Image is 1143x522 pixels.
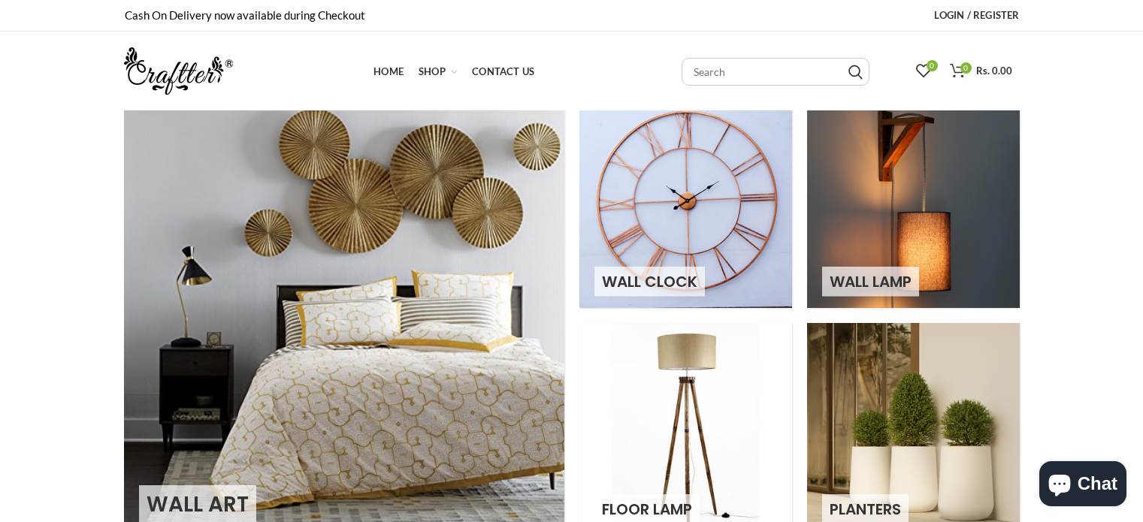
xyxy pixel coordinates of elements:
[934,9,1019,21] span: Login / Register
[960,62,972,74] span: 0
[366,56,411,86] a: Home
[1035,461,1131,510] inbox-online-store-chat: Shopify online store chat
[419,65,446,77] span: Shop
[942,56,1020,86] a: 0 Rs. 0.00
[373,65,404,77] span: Home
[124,47,233,95] img: craftter.com
[976,65,1012,77] span: Rs. 0.00
[927,60,938,71] span: 0
[411,56,464,86] a: Shop
[464,56,542,86] a: Contact Us
[909,56,939,86] a: 0
[848,65,863,80] input: Search
[682,58,869,86] input: Search
[472,65,534,77] span: Contact Us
